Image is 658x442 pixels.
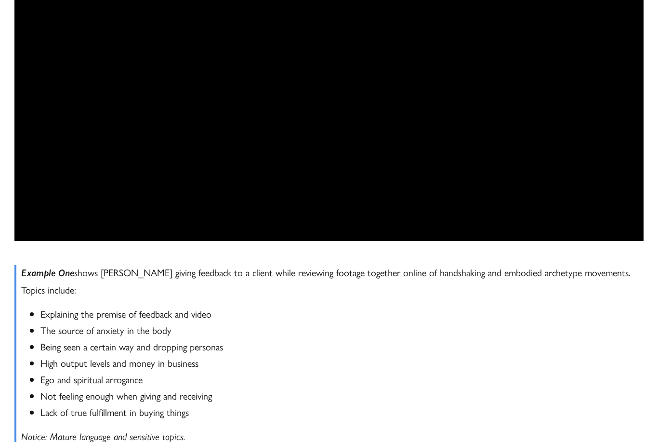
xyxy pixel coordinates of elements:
li: Ego and spir­i­tu­al arrogance [40,371,644,388]
p: Topics include: [21,283,644,296]
li: Lack of true ful­fill­ment in buying things [40,404,644,420]
li: Being seen a cer­tain way and drop­ping personas [40,338,644,355]
li: Explain­ing the premise of feed­back and video [40,306,644,322]
strong: Exam­ple One [21,265,74,279]
li: Not feel­ing enough when giving and receiving [40,388,644,404]
p: shows [PERSON_NAME] giving feed­back to a client while review­ing footage togeth­er online of han... [21,266,644,279]
li: The source of anx­i­ety in the body [40,322,644,338]
li: High output levels and money in business [40,355,644,371]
